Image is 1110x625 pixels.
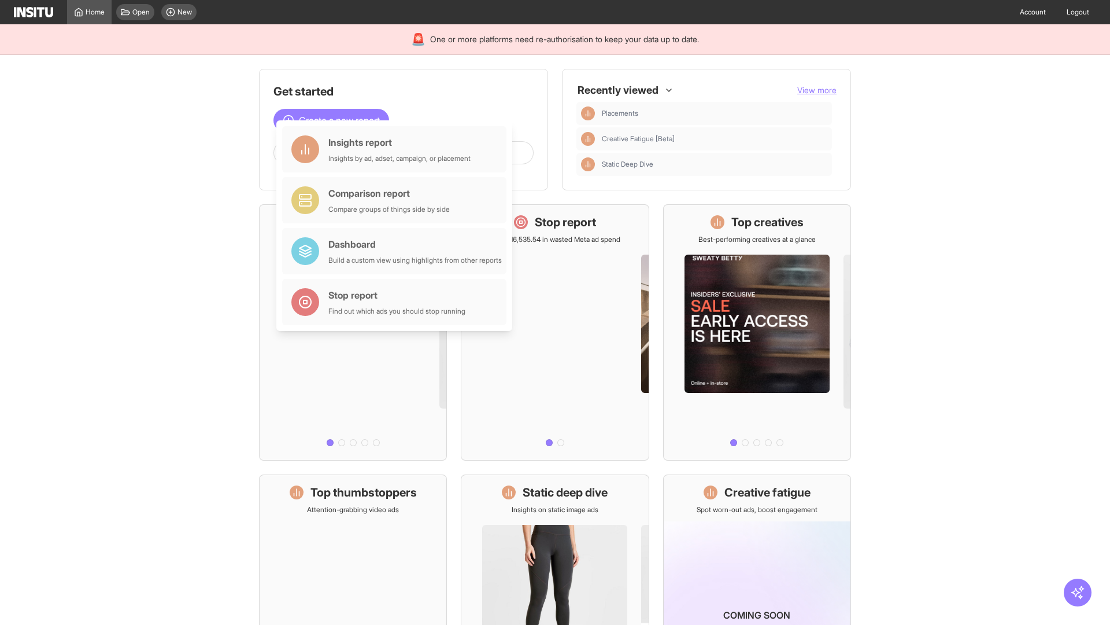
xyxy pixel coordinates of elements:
[177,8,192,17] span: New
[411,31,425,47] div: 🚨
[328,186,450,200] div: Comparison report
[602,109,638,118] span: Placements
[602,160,653,169] span: Static Deep Dive
[602,109,827,118] span: Placements
[328,307,465,316] div: Find out which ads you should stop running
[797,84,837,96] button: View more
[581,157,595,171] div: Insights
[328,135,471,149] div: Insights report
[602,134,827,144] span: Creative Fatigue [Beta]
[535,214,596,230] h1: Stop report
[797,85,837,95] span: View more
[273,109,389,132] button: Create a new report
[328,154,471,163] div: Insights by ad, adset, campaign, or placement
[581,132,595,146] div: Insights
[328,205,450,214] div: Compare groups of things side by side
[581,106,595,120] div: Insights
[523,484,608,501] h1: Static deep dive
[259,204,447,461] a: What's live nowSee all active ads instantly
[299,113,380,127] span: Create a new report
[512,505,598,514] p: Insights on static image ads
[731,214,804,230] h1: Top creatives
[86,8,105,17] span: Home
[461,204,649,461] a: Stop reportSave £16,535.54 in wasted Meta ad spend
[430,34,699,45] span: One or more platforms need re-authorisation to keep your data up to date.
[307,505,399,514] p: Attention-grabbing video ads
[698,235,816,244] p: Best-performing creatives at a glance
[328,237,502,251] div: Dashboard
[132,8,150,17] span: Open
[273,83,534,100] h1: Get started
[663,204,851,461] a: Top creativesBest-performing creatives at a glance
[328,256,502,265] div: Build a custom view using highlights from other reports
[14,7,53,17] img: Logo
[490,235,620,244] p: Save £16,535.54 in wasted Meta ad spend
[328,288,465,302] div: Stop report
[602,134,675,144] span: Creative Fatigue [Beta]
[602,160,827,169] span: Static Deep Dive
[310,484,417,501] h1: Top thumbstoppers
